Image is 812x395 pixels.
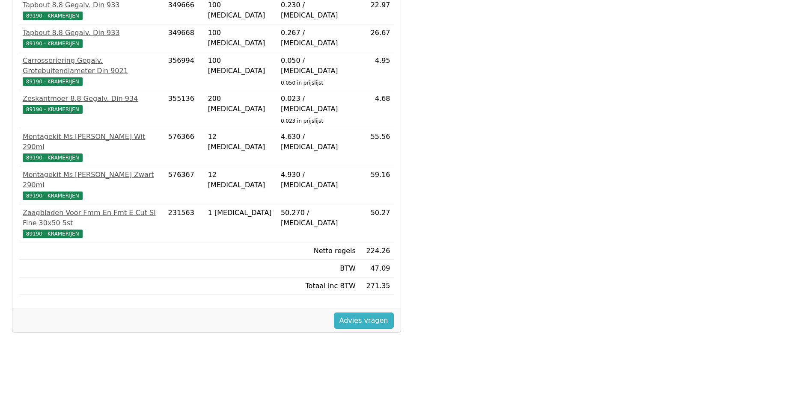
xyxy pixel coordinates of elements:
[277,260,359,277] td: BTW
[23,170,161,200] a: Montagekit Ms [PERSON_NAME] Zwart 290ml89190 - KRAMERIJEN
[281,170,356,190] div: 4.930 / [MEDICAL_DATA]
[277,242,359,260] td: Netto regels
[359,260,394,277] td: 47.09
[359,24,394,52] td: 26.67
[359,52,394,90] td: 4.95
[165,128,205,166] td: 576366
[359,166,394,204] td: 59.16
[23,230,83,238] span: 89190 - KRAMERIJEN
[23,208,161,228] div: Zaagbladen Voor Fmm En Fmt E Cut Sl Fine 30x50 5st
[23,39,83,48] span: 89190 - KRAMERIJEN
[23,28,161,48] a: Tapbout 8.8 Gegalv. Din 93389190 - KRAMERIJEN
[334,312,394,329] a: Advies vragen
[281,118,323,124] sub: 0.023 in prijslijst
[23,153,83,162] span: 89190 - KRAMERIJEN
[281,28,356,48] div: 0.267 / [MEDICAL_DATA]
[359,90,394,128] td: 4.68
[165,90,205,128] td: 355136
[208,56,274,76] div: 100 [MEDICAL_DATA]
[23,94,161,104] div: Zeskantmoer 8.8 Gegalv. Din 934
[359,277,394,295] td: 271.35
[23,56,161,76] div: Carrosseriering Gegalv. Grotebuitendiameter Din 9021
[23,56,161,86] a: Carrosseriering Gegalv. Grotebuitendiameter Din 902189190 - KRAMERIJEN
[23,132,161,152] div: Montagekit Ms [PERSON_NAME] Wit 290ml
[23,12,83,20] span: 89190 - KRAMERIJEN
[165,204,205,242] td: 231563
[23,77,83,86] span: 89190 - KRAMERIJEN
[208,132,274,152] div: 12 [MEDICAL_DATA]
[165,166,205,204] td: 576367
[208,94,274,114] div: 200 [MEDICAL_DATA]
[23,105,83,114] span: 89190 - KRAMERIJEN
[23,192,83,200] span: 89190 - KRAMERIJEN
[281,132,356,152] div: 4.630 / [MEDICAL_DATA]
[165,24,205,52] td: 349668
[208,28,274,48] div: 100 [MEDICAL_DATA]
[281,80,323,86] sub: 0.050 in prijslijst
[359,128,394,166] td: 55.56
[281,94,356,114] div: 0.023 / [MEDICAL_DATA]
[165,52,205,90] td: 356994
[23,208,161,239] a: Zaagbladen Voor Fmm En Fmt E Cut Sl Fine 30x50 5st89190 - KRAMERIJEN
[359,204,394,242] td: 50.27
[208,208,274,218] div: 1 [MEDICAL_DATA]
[281,56,356,76] div: 0.050 / [MEDICAL_DATA]
[23,132,161,162] a: Montagekit Ms [PERSON_NAME] Wit 290ml89190 - KRAMERIJEN
[359,242,394,260] td: 224.26
[281,208,356,228] div: 50.270 / [MEDICAL_DATA]
[23,170,161,190] div: Montagekit Ms [PERSON_NAME] Zwart 290ml
[277,277,359,295] td: Totaal inc BTW
[208,170,274,190] div: 12 [MEDICAL_DATA]
[23,28,161,38] div: Tapbout 8.8 Gegalv. Din 933
[23,94,161,114] a: Zeskantmoer 8.8 Gegalv. Din 93489190 - KRAMERIJEN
